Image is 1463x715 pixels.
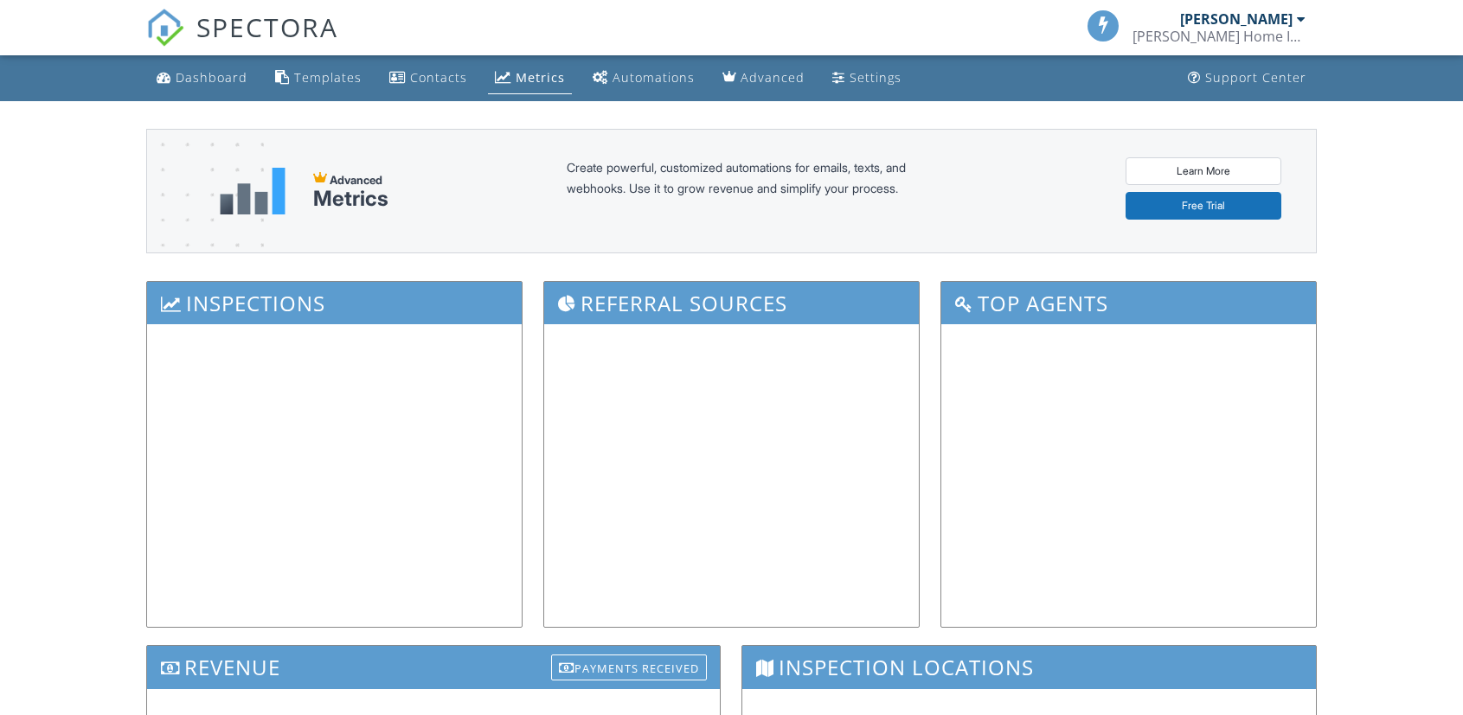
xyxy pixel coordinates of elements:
h3: Top Agents [941,282,1316,324]
a: Automations (Basic) [586,62,702,94]
a: Contacts [382,62,474,94]
div: Metrics [516,69,565,86]
div: Support Center [1205,69,1306,86]
img: advanced-banner-bg-f6ff0eecfa0ee76150a1dea9fec4b49f333892f74bc19f1b897a312d7a1b2ff3.png [147,130,264,321]
a: Metrics [488,62,572,94]
div: [PERSON_NAME] [1180,10,1293,28]
div: Advanced [741,69,805,86]
div: Metrics [313,187,388,211]
div: Dashboard [176,69,247,86]
a: Settings [825,62,908,94]
div: Automations [613,69,695,86]
a: Payments Received [551,650,707,679]
div: Bjostad Home Inspections [1133,28,1306,45]
a: Advanced [715,62,812,94]
h3: Referral Sources [544,282,919,324]
a: Support Center [1181,62,1313,94]
h3: Inspections [147,282,522,324]
a: Dashboard [150,62,254,94]
h3: Revenue [147,646,720,688]
div: Templates [294,69,362,86]
a: Free Trial [1126,192,1281,220]
div: Create powerful, customized automations for emails, texts, and webhooks. Use it to grow revenue a... [567,157,947,225]
div: Contacts [410,69,467,86]
span: SPECTORA [196,9,338,45]
span: Advanced [330,173,382,187]
img: metrics-aadfce2e17a16c02574e7fc40e4d6b8174baaf19895a402c862ea781aae8ef5b.svg [220,168,286,214]
a: SPECTORA [146,23,338,60]
img: The Best Home Inspection Software - Spectora [146,9,184,47]
a: Learn More [1126,157,1281,185]
h3: Inspection Locations [742,646,1315,688]
div: Settings [850,69,902,86]
div: Payments Received [551,654,707,680]
a: Templates [268,62,369,94]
